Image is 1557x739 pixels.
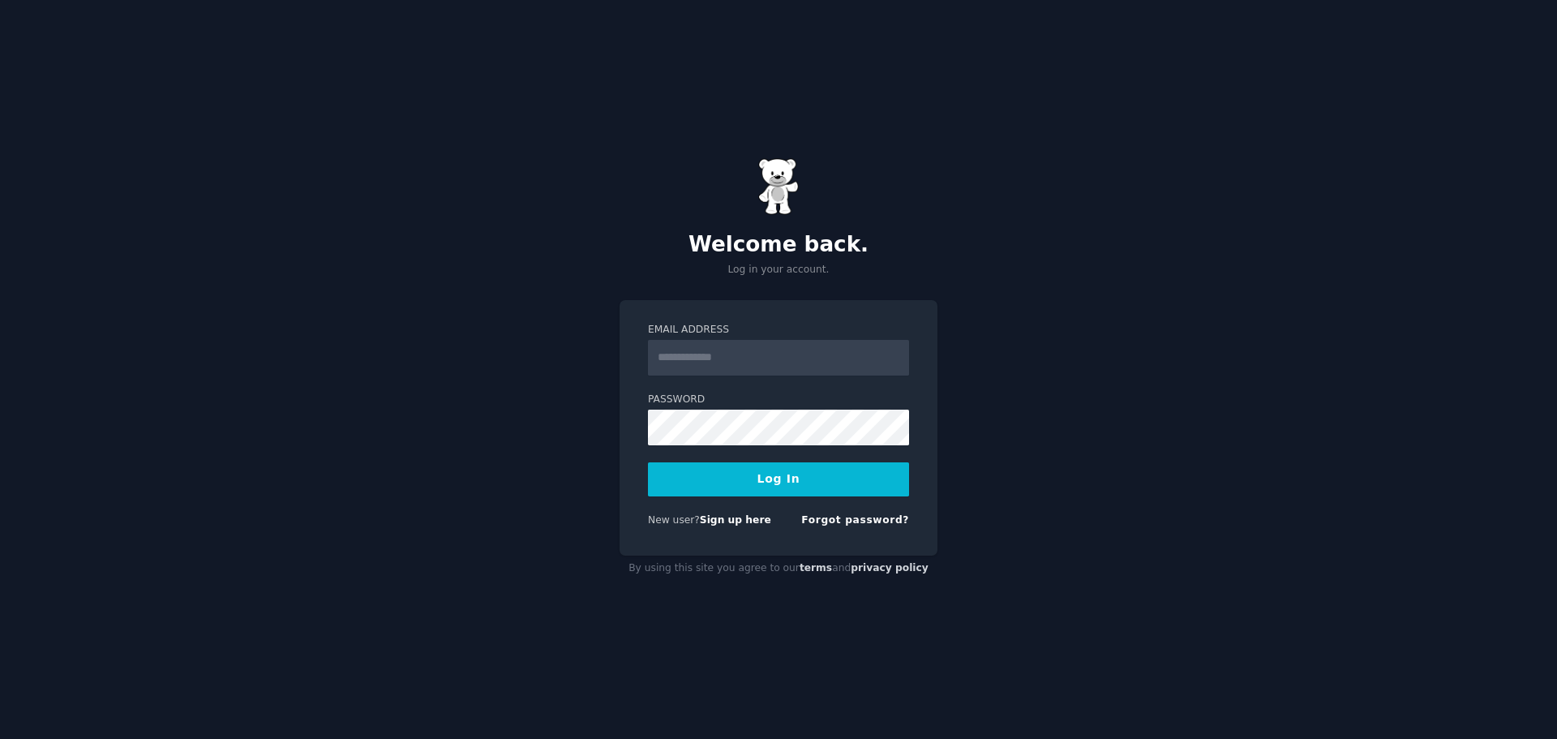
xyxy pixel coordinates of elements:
a: terms [800,562,832,574]
label: Password [648,393,909,407]
a: Sign up here [700,514,771,526]
img: Gummy Bear [758,158,799,215]
label: Email Address [648,323,909,337]
p: Log in your account. [620,263,937,277]
a: privacy policy [851,562,929,574]
h2: Welcome back. [620,232,937,258]
div: By using this site you agree to our and [620,556,937,582]
span: New user? [648,514,700,526]
button: Log In [648,462,909,496]
a: Forgot password? [801,514,909,526]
